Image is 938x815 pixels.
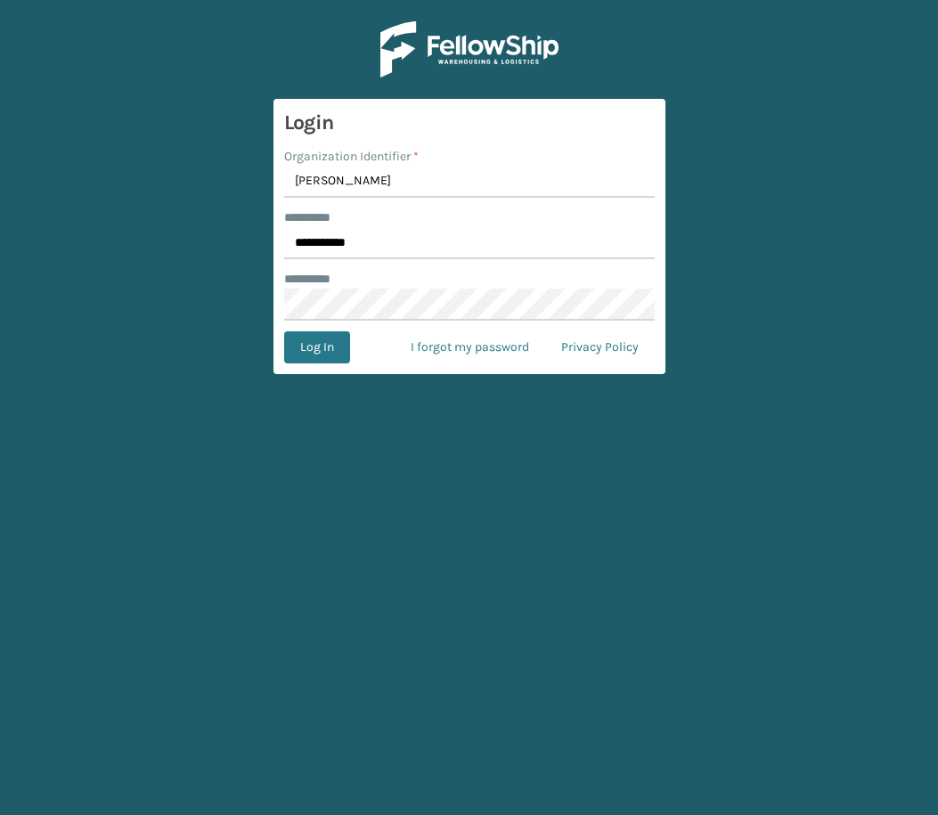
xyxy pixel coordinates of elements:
img: Logo [380,21,559,77]
label: Organization Identifier [284,147,419,166]
h3: Login [284,110,655,136]
a: I forgot my password [395,331,545,363]
button: Log In [284,331,350,363]
a: Privacy Policy [545,331,655,363]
